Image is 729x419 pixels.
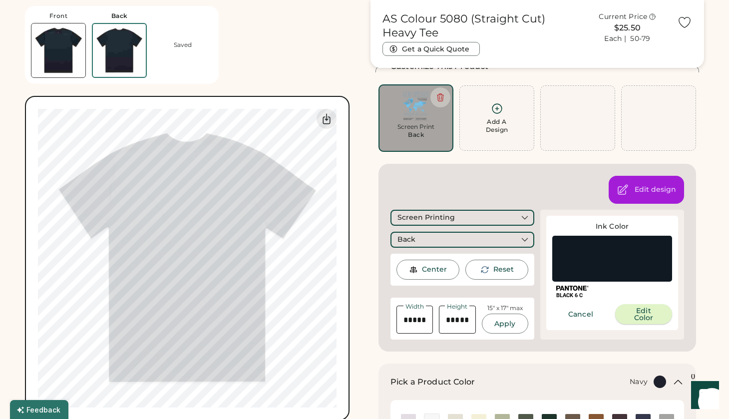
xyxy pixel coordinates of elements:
div: $25.50 [584,22,671,34]
button: Edit Color [615,304,672,324]
div: Ink Color [552,222,672,232]
div: Width [403,304,426,310]
div: BLACK 6 C [556,292,668,299]
div: Front [49,12,68,20]
div: Screen Printing [397,213,455,223]
div: Each | 50-79 [604,34,650,44]
div: Current Price [599,12,647,22]
button: Delete this decoration. [430,87,450,107]
img: AS Colour 5080 Navy Back Thumbnail [93,24,146,77]
div: This will reset the rotation of the selected element to 0°. [493,265,514,275]
img: BACK 2.png [385,91,446,122]
button: Apply [482,314,528,334]
div: Open the design editor to change colors, background, and decoration method. [635,185,676,195]
div: Add A Design [486,118,508,134]
button: Get a Quick Quote [382,42,480,56]
div: Center [422,265,447,275]
img: Center Image Icon [409,265,418,274]
div: Saved [174,41,192,49]
div: Download Back Mockup [317,109,337,129]
div: Height [445,304,469,310]
div: Navy [630,377,648,387]
div: Screen Print [385,123,446,131]
img: Pantone Logo [556,286,589,291]
div: Back [111,12,128,20]
button: Cancel [552,304,609,324]
iframe: Front Chat [682,374,725,417]
h2: Pick a Product Color [390,376,475,388]
div: Back [408,131,424,139]
img: AS Colour 5080 Navy Front Thumbnail [31,23,85,77]
div: 15" x 17" max [487,304,523,313]
div: Back [397,235,415,245]
h1: AS Colour 5080 (Straight Cut) Heavy Tee [382,12,578,40]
